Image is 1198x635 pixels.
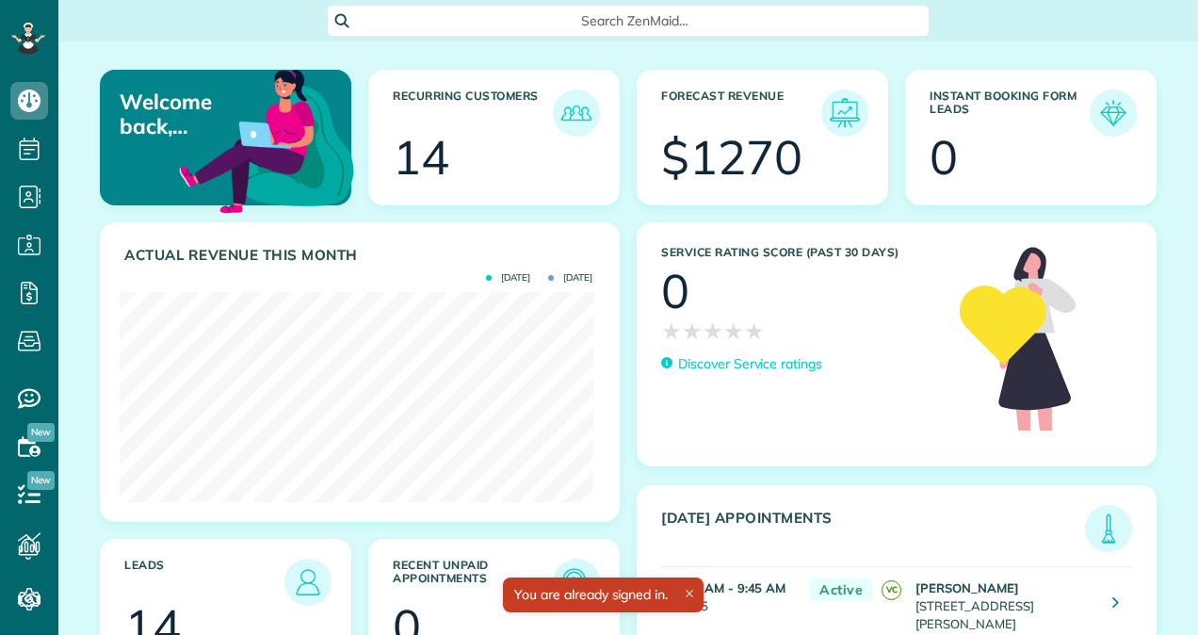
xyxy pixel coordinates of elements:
[175,48,358,231] img: dashboard_welcome-42a62b7d889689a78055ac9021e634bf52bae3f8056760290aed330b23ab8690.png
[120,90,268,139] p: Welcome back, Anelise!
[558,94,595,132] img: icon_recurring_customers-cf858462ba22bcd05b5a5880d41d6543d210077de5bb9ebc9590e49fd87d84ed.png
[503,578,704,612] div: You are already signed in.
[930,90,1090,137] h3: Instant Booking Form Leads
[661,246,941,259] h3: Service Rating score (past 30 days)
[882,580,901,600] span: VC
[826,94,864,132] img: icon_forecast_revenue-8c13a41c7ed35a8dcfafea3cbb826a0462acb37728057bba2d056411b612bbbe.png
[393,134,449,181] div: 14
[1094,94,1132,132] img: icon_form_leads-04211a6a04a5b2264e4ee56bc0799ec3eb69b7e499cbb523a139df1d13a81ae0.png
[723,315,744,348] span: ★
[661,510,1085,552] h3: [DATE] Appointments
[124,559,284,606] h3: Leads
[675,580,785,595] strong: 8:30 AM - 9:45 AM
[1090,510,1127,547] img: icon_todays_appointments-901f7ab196bb0bea1936b74009e4eb5ffbc2d2711fa7634e0d609ed5ef32b18b.png
[682,315,703,348] span: ★
[915,580,1019,595] strong: [PERSON_NAME]
[548,273,592,283] span: [DATE]
[124,247,600,264] h3: Actual Revenue this month
[393,559,553,606] h3: Recent unpaid appointments
[661,90,821,137] h3: Forecast Revenue
[27,471,55,490] span: New
[661,268,689,315] div: 0
[744,315,765,348] span: ★
[810,578,872,602] span: Active
[27,423,55,442] span: New
[661,354,822,374] a: Discover Service ratings
[289,563,327,601] img: icon_leads-1bed01f49abd5b7fead27621c3d59655bb73ed531f8eeb49469d10e621d6b896.png
[661,134,802,181] div: $1270
[661,315,682,348] span: ★
[486,273,530,283] span: [DATE]
[678,354,822,374] p: Discover Service ratings
[393,90,553,137] h3: Recurring Customers
[930,134,958,181] div: 0
[703,315,723,348] span: ★
[558,563,595,601] img: icon_unpaid_appointments-47b8ce3997adf2238b356f14209ab4cced10bd1f174958f3ca8f1d0dd7fffeee.png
